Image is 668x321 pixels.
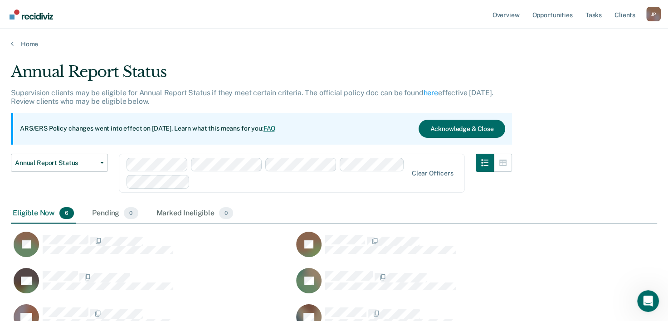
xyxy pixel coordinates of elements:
[15,159,97,167] span: Annual Report Status
[263,125,276,132] a: FAQ
[293,267,576,304] div: CaseloadOpportunityCell-06094487
[646,7,661,21] div: J P
[412,170,453,177] div: Clear officers
[11,88,493,106] p: Supervision clients may be eligible for Annual Report Status if they meet certain criteria. The o...
[419,120,505,138] button: Acknowledge & Close
[293,231,576,267] div: CaseloadOpportunityCell-04535098
[90,204,140,224] div: Pending0
[124,207,138,219] span: 0
[20,124,276,133] p: ARS/ERS Policy changes went into effect on [DATE]. Learn what this means for you:
[11,63,512,88] div: Annual Report Status
[219,207,233,219] span: 0
[11,267,293,304] div: CaseloadOpportunityCell-04221584
[637,290,659,312] iframe: Intercom live chat
[11,40,657,48] a: Home
[155,204,235,224] div: Marked Ineligible0
[424,88,438,97] a: here
[11,231,293,267] div: CaseloadOpportunityCell-03589056
[11,204,76,224] div: Eligible Now6
[646,7,661,21] button: Profile dropdown button
[59,207,74,219] span: 6
[11,154,108,172] button: Annual Report Status
[10,10,53,19] img: Recidiviz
